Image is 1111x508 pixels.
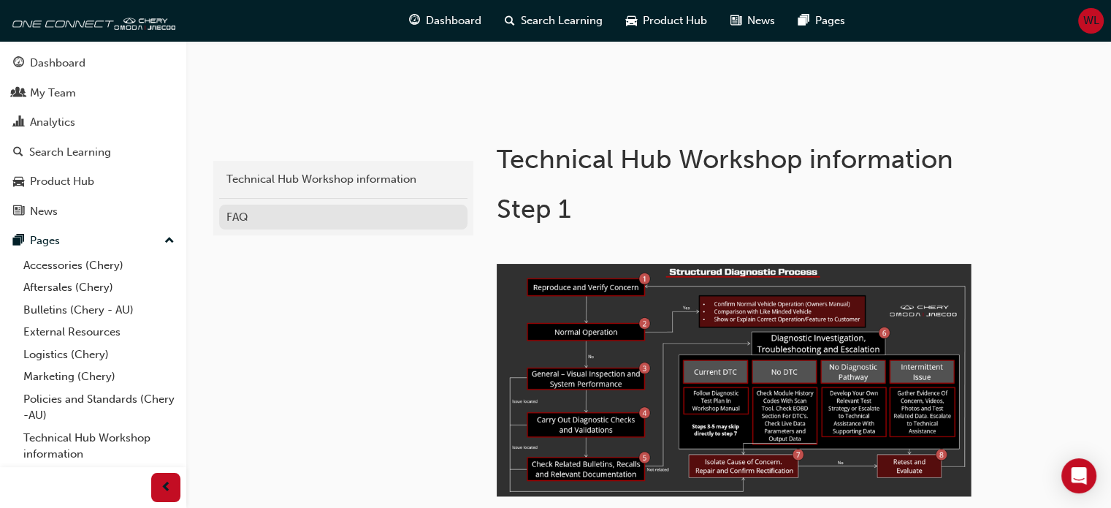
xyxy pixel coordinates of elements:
a: Aftersales (Chery) [18,276,180,299]
a: Logistics (Chery) [18,344,180,366]
div: Open Intercom Messenger [1061,458,1096,493]
a: Technical Hub Workshop information [18,427,180,466]
span: News [747,12,775,29]
a: Bulletins (Chery - AU) [18,299,180,322]
a: My Team [6,80,180,107]
a: guage-iconDashboard [397,6,493,36]
button: Pages [6,227,180,254]
span: car-icon [626,12,637,30]
span: Dashboard [426,12,481,29]
div: My Team [30,85,76,102]
a: car-iconProduct Hub [614,6,719,36]
span: chart-icon [13,116,24,129]
button: DashboardMy TeamAnalyticsSearch LearningProduct HubNews [6,47,180,227]
span: prev-icon [161,479,172,497]
a: search-iconSearch Learning [493,6,614,36]
a: All Pages [18,466,180,488]
a: pages-iconPages [787,6,857,36]
div: Dashboard [30,55,85,72]
a: Technical Hub Workshop information [219,167,467,192]
div: Analytics [30,114,75,131]
span: car-icon [13,175,24,189]
a: FAQ [219,205,467,230]
h1: Technical Hub Workshop information [497,143,976,175]
a: External Resources [18,321,180,344]
span: pages-icon [798,12,809,30]
span: pages-icon [13,235,24,248]
a: Policies and Standards (Chery -AU) [18,388,180,427]
span: Step 1 [497,193,571,224]
span: guage-icon [409,12,420,30]
span: Search Learning [521,12,603,29]
span: up-icon [164,232,175,251]
div: Pages [30,232,60,249]
span: news-icon [730,12,741,30]
div: Technical Hub Workshop information [226,171,460,188]
div: Search Learning [29,144,111,161]
div: FAQ [226,209,460,226]
span: news-icon [13,205,24,219]
span: people-icon [13,87,24,100]
button: WL [1078,8,1104,34]
a: Search Learning [6,139,180,166]
a: Accessories (Chery) [18,254,180,277]
a: Marketing (Chery) [18,365,180,388]
a: Product Hub [6,168,180,195]
a: Analytics [6,109,180,136]
div: Product Hub [30,173,94,190]
span: Pages [815,12,845,29]
img: oneconnect [7,6,175,35]
a: News [6,198,180,225]
span: search-icon [505,12,515,30]
span: Product Hub [643,12,707,29]
a: news-iconNews [719,6,787,36]
div: News [30,203,58,220]
span: WL [1083,12,1099,29]
span: search-icon [13,146,23,159]
span: guage-icon [13,57,24,70]
a: Dashboard [6,50,180,77]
